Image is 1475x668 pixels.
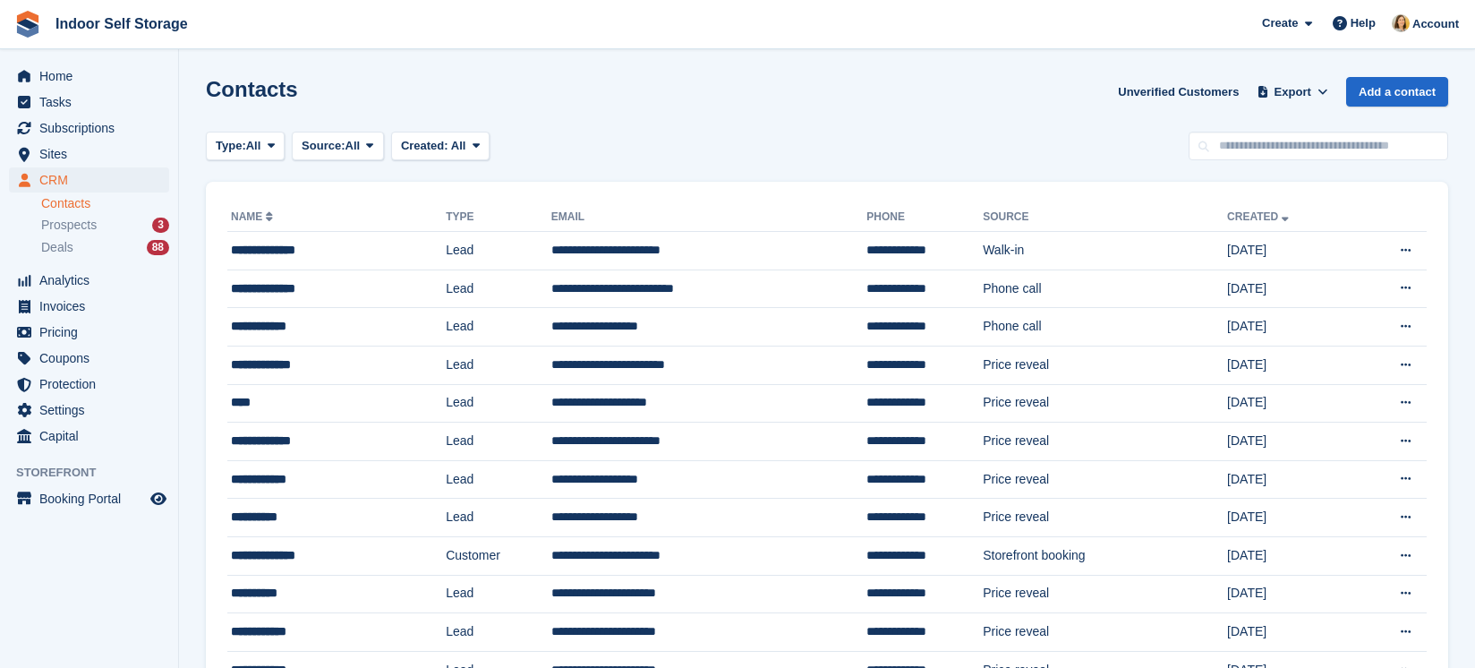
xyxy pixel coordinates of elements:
[983,308,1227,347] td: Phone call
[446,460,551,499] td: Lead
[551,203,867,232] th: Email
[345,137,361,155] span: All
[9,424,169,449] a: menu
[41,216,169,235] a: Prospects 3
[1227,613,1354,652] td: [DATE]
[41,239,73,256] span: Deals
[9,486,169,511] a: menu
[41,217,97,234] span: Prospects
[9,116,169,141] a: menu
[451,139,466,152] span: All
[39,90,147,115] span: Tasks
[39,268,147,293] span: Analytics
[9,167,169,193] a: menu
[206,77,298,101] h1: Contacts
[39,116,147,141] span: Subscriptions
[9,141,169,167] a: menu
[1227,536,1354,575] td: [DATE]
[216,137,246,155] span: Type:
[446,232,551,270] td: Lead
[39,64,147,89] span: Home
[302,137,345,155] span: Source:
[39,294,147,319] span: Invoices
[1227,308,1354,347] td: [DATE]
[16,464,178,482] span: Storefront
[9,268,169,293] a: menu
[147,240,169,255] div: 88
[446,346,551,384] td: Lead
[983,346,1227,384] td: Price reveal
[9,90,169,115] a: menu
[1227,423,1354,461] td: [DATE]
[9,320,169,345] a: menu
[446,423,551,461] td: Lead
[39,424,147,449] span: Capital
[39,346,147,371] span: Coupons
[1346,77,1448,107] a: Add a contact
[1351,14,1376,32] span: Help
[148,488,169,510] a: Preview store
[1227,346,1354,384] td: [DATE]
[983,423,1227,461] td: Price reveal
[983,460,1227,499] td: Price reveal
[446,384,551,423] td: Lead
[246,137,261,155] span: All
[1392,14,1410,32] img: Emma Higgins
[983,203,1227,232] th: Source
[1412,15,1459,33] span: Account
[14,11,41,38] img: stora-icon-8386f47178a22dfd0bd8f6a31ec36ba5ce8667c1dd55bd0f319d3a0aa187defe.svg
[1227,270,1354,308] td: [DATE]
[983,499,1227,537] td: Price reveal
[1227,499,1354,537] td: [DATE]
[983,613,1227,652] td: Price reveal
[446,613,551,652] td: Lead
[9,64,169,89] a: menu
[206,132,285,161] button: Type: All
[1227,575,1354,613] td: [DATE]
[292,132,384,161] button: Source: All
[446,575,551,613] td: Lead
[48,9,195,39] a: Indoor Self Storage
[41,195,169,212] a: Contacts
[446,203,551,232] th: Type
[446,499,551,537] td: Lead
[983,270,1227,308] td: Phone call
[1262,14,1298,32] span: Create
[9,346,169,371] a: menu
[866,203,983,232] th: Phone
[9,294,169,319] a: menu
[983,232,1227,270] td: Walk-in
[446,270,551,308] td: Lead
[39,167,147,193] span: CRM
[1227,460,1354,499] td: [DATE]
[39,372,147,397] span: Protection
[983,575,1227,613] td: Price reveal
[9,372,169,397] a: menu
[1227,210,1292,223] a: Created
[401,139,448,152] span: Created:
[391,132,490,161] button: Created: All
[1227,232,1354,270] td: [DATE]
[983,384,1227,423] td: Price reveal
[1227,384,1354,423] td: [DATE]
[41,238,169,257] a: Deals 88
[39,320,147,345] span: Pricing
[231,210,277,223] a: Name
[446,308,551,347] td: Lead
[983,536,1227,575] td: Storefront booking
[39,486,147,511] span: Booking Portal
[1111,77,1246,107] a: Unverified Customers
[39,398,147,423] span: Settings
[446,536,551,575] td: Customer
[39,141,147,167] span: Sites
[1253,77,1332,107] button: Export
[152,218,169,233] div: 3
[9,398,169,423] a: menu
[1275,83,1311,101] span: Export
